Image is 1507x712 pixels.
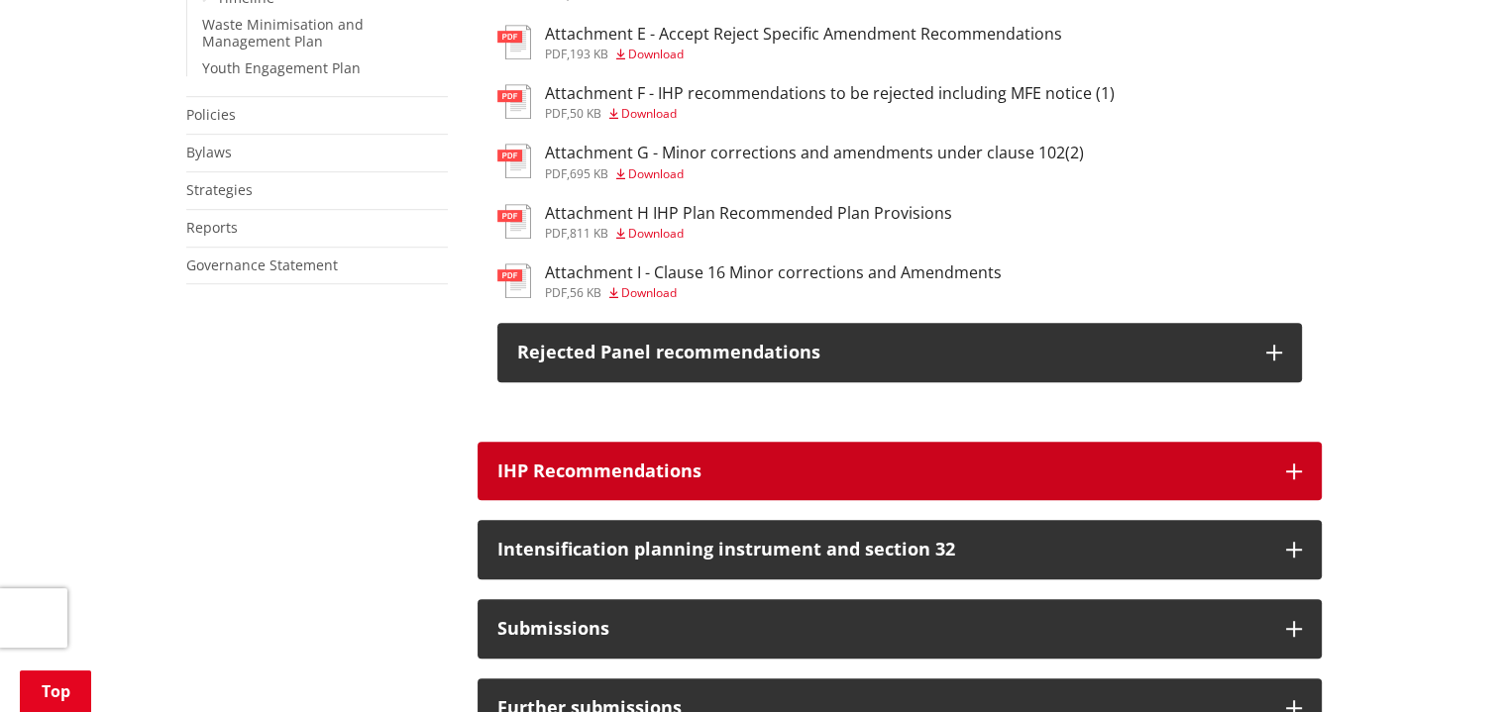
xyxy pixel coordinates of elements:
[621,105,677,122] span: Download
[497,84,1115,120] a: Attachment F - IHP recommendations to be rejected including MFE notice (1) pdf,50 KB Download
[186,255,338,274] a: Governance Statement
[497,461,1266,481] div: IHP Recommendations
[497,25,531,59] img: document-pdf.svg
[497,204,952,240] a: Attachment H IHP Plan Recommended Plan Provisions pdf,811 KB Download
[478,442,1322,501] button: IHP Recommendations
[545,287,1002,299] div: ,
[497,204,531,239] img: document-pdf.svg
[497,144,531,178] img: document-pdf.svg
[186,143,232,161] a: Bylaws
[497,540,1266,559] div: Intensification planning instrument and section 32
[545,228,952,240] div: ,
[545,84,1115,103] h3: Attachment F - IHP recommendations to be rejected including MFE notice (1)
[545,225,567,242] span: pdf
[186,218,238,237] a: Reports
[545,144,1084,162] h3: Attachment G - Minor corrections and amendments under clause 102(2)
[545,284,567,301] span: pdf
[497,25,1062,60] a: Attachment E - Accept Reject Specific Amendment Recommendations pdf,193 KB Download
[497,323,1302,382] button: Rejected Panel recommendations
[628,165,684,182] span: Download
[628,225,684,242] span: Download
[517,343,1246,362] div: Rejected Panel recommendations
[545,25,1062,44] h3: Attachment E - Accept Reject Specific Amendment Recommendations
[186,105,236,124] a: Policies
[1416,629,1487,700] iframe: Messenger Launcher
[628,46,684,62] span: Download
[621,284,677,301] span: Download
[570,225,608,242] span: 811 KB
[570,165,608,182] span: 695 KB
[497,144,1084,179] a: Attachment G - Minor corrections and amendments under clause 102(2) pdf,695 KB Download
[570,46,608,62] span: 193 KB
[202,58,361,77] a: Youth Engagement Plan
[478,599,1322,659] button: Submissions
[545,46,567,62] span: pdf
[570,284,601,301] span: 56 KB
[497,84,531,119] img: document-pdf.svg
[545,263,1002,282] h3: Attachment I - Clause 16 Minor corrections and Amendments
[497,263,531,298] img: document-pdf.svg
[186,180,253,199] a: Strategies
[202,15,364,51] a: Waste Minimisation and Management Plan
[545,105,567,122] span: pdf
[570,105,601,122] span: 50 KB
[545,168,1084,180] div: ,
[545,49,1062,60] div: ,
[478,520,1322,579] button: Intensification planning instrument and section 32
[20,670,91,712] a: Top
[545,204,952,223] h3: Attachment H IHP Plan Recommended Plan Provisions
[497,619,1266,639] div: Submissions
[497,263,1002,299] a: Attachment I - Clause 16 Minor corrections and Amendments pdf,56 KB Download
[545,165,567,182] span: pdf
[545,108,1115,120] div: ,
